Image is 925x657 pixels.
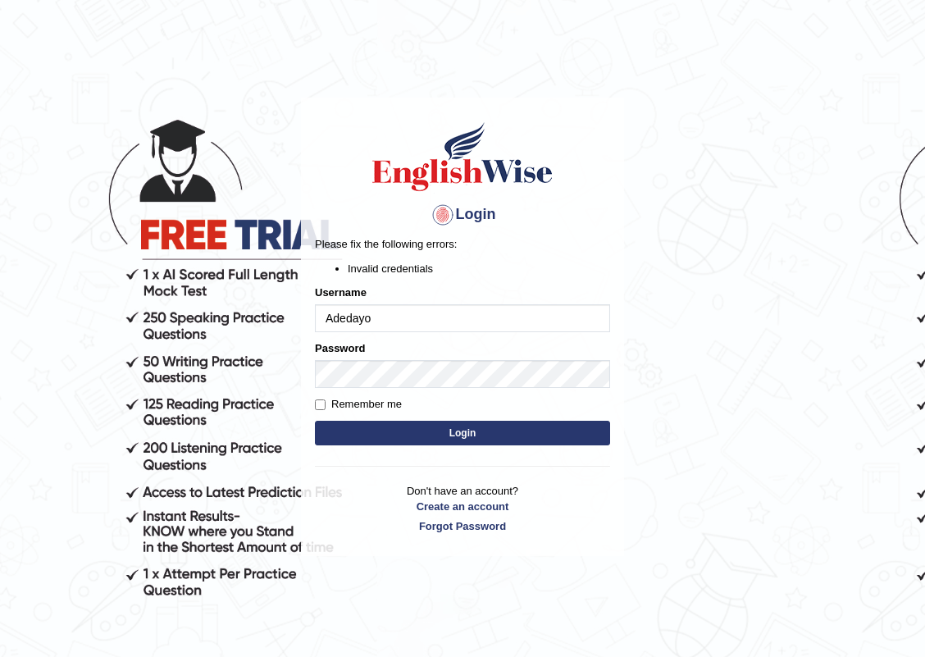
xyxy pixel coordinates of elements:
[315,399,326,410] input: Remember me
[315,518,610,534] a: Forgot Password
[348,261,610,276] li: Invalid credentials
[315,499,610,514] a: Create an account
[315,421,610,445] button: Login
[315,340,365,356] label: Password
[315,236,610,252] p: Please fix the following errors:
[315,396,402,413] label: Remember me
[315,285,367,300] label: Username
[315,483,610,534] p: Don't have an account?
[315,202,610,228] h4: Login
[369,120,556,194] img: Logo of English Wise sign in for intelligent practice with AI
